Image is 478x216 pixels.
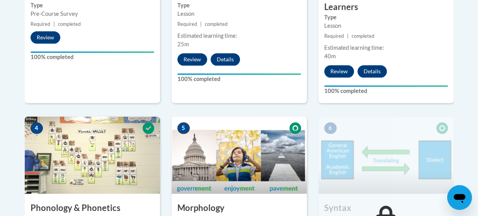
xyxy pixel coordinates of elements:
[172,202,307,214] h3: Morphology
[324,87,448,95] label: 100% completed
[25,202,160,214] h3: Phonology & Phonetics
[25,116,160,194] img: Course Image
[31,53,154,61] label: 100% completed
[31,51,154,53] div: Your progress
[172,116,307,194] img: Course Image
[347,33,349,39] span: |
[324,122,337,134] span: 6
[324,65,354,78] button: Review
[324,53,336,59] span: 40m
[200,21,202,27] span: |
[177,32,301,40] div: Estimated learning time:
[31,21,50,27] span: Required
[31,10,154,18] div: Pre-Course Survey
[324,44,448,52] div: Estimated learning time:
[318,116,454,194] img: Course Image
[357,65,387,78] button: Details
[177,75,301,83] label: 100% completed
[58,21,81,27] span: completed
[177,73,301,75] div: Your progress
[177,41,189,47] span: 25m
[324,22,448,30] div: Lesson
[324,85,448,87] div: Your progress
[177,21,197,27] span: Required
[53,21,55,27] span: |
[318,202,454,214] h3: Syntax
[205,21,228,27] span: completed
[31,31,60,44] button: Review
[177,122,190,134] span: 5
[352,33,374,39] span: completed
[447,185,472,210] iframe: Button to launch messaging window
[31,122,43,134] span: 4
[324,33,344,39] span: Required
[211,53,240,66] button: Details
[177,10,301,18] div: Lesson
[31,1,154,10] label: Type
[177,53,207,66] button: Review
[324,13,448,22] label: Type
[177,1,301,10] label: Type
